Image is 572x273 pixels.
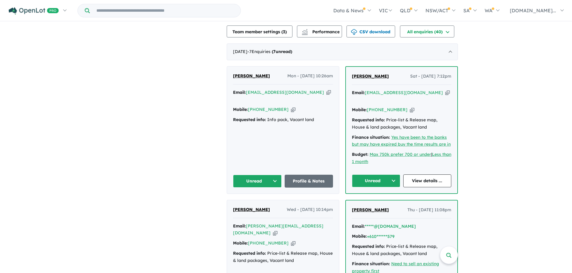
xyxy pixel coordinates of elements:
[233,207,270,212] span: [PERSON_NAME]
[352,174,400,187] button: Unread
[352,244,385,249] strong: Requested info:
[233,223,246,229] strong: Email:
[248,240,289,246] a: [PHONE_NUMBER]
[352,117,385,123] strong: Requested info:
[370,152,431,157] a: Max 750k prefer 700 or under
[352,135,390,140] strong: Finance situation:
[407,206,451,214] span: Thu - [DATE] 11:08pm
[233,117,266,122] strong: Requested info:
[233,73,270,80] a: [PERSON_NAME]
[247,49,292,54] span: - 7 Enquir ies
[326,89,331,96] button: Copy
[410,73,451,80] span: Sat - [DATE] 7:12pm
[352,152,451,164] a: Less than 1 month
[233,107,248,112] strong: Mobile:
[233,116,333,123] div: Info pack, Vacant land
[403,174,452,187] a: View details ...
[302,29,307,32] img: line-chart.svg
[347,25,395,37] button: CSV download
[352,233,367,239] strong: Mobile:
[365,90,443,95] a: [EMAIL_ADDRESS][DOMAIN_NAME]
[352,261,390,266] strong: Finance situation:
[9,7,59,15] img: Openlot PRO Logo White
[283,29,285,34] span: 3
[291,106,295,113] button: Copy
[352,135,451,147] a: Yes have been to the banks but may have expired buy the time results are in
[248,107,289,112] a: [PHONE_NUMBER]
[352,224,365,229] strong: Email:
[273,230,277,236] button: Copy
[227,43,458,60] div: [DATE]
[233,223,323,236] a: [PERSON_NAME][EMAIL_ADDRESS][DOMAIN_NAME]
[233,240,248,246] strong: Mobile:
[352,206,389,214] a: [PERSON_NAME]
[272,49,292,54] strong: ( unread)
[297,25,342,37] button: Performance
[352,117,451,131] div: Price-list & Release map, House & land packages, Vacant land
[352,152,368,157] strong: Budget:
[367,107,407,112] a: [PHONE_NUMBER]
[233,175,282,188] button: Unread
[445,90,450,96] button: Copy
[510,7,556,13] span: [DOMAIN_NAME]...
[303,29,340,34] span: Performance
[352,90,365,95] strong: Email:
[233,250,333,264] div: Price-list & Release map, House & land packages, Vacant land
[352,207,389,212] span: [PERSON_NAME]
[285,175,333,188] a: Profile & Notes
[352,73,389,80] a: [PERSON_NAME]
[246,90,324,95] a: [EMAIL_ADDRESS][DOMAIN_NAME]
[273,49,276,54] span: 7
[233,206,270,213] a: [PERSON_NAME]
[287,73,333,80] span: Mon - [DATE] 10:26am
[233,90,246,95] strong: Email:
[287,206,333,213] span: Wed - [DATE] 10:14pm
[91,4,239,17] input: Try estate name, suburb, builder or developer
[410,107,414,113] button: Copy
[400,25,454,37] button: All enquiries (40)
[233,251,266,256] strong: Requested info:
[227,25,292,37] button: Team member settings (3)
[302,31,308,35] img: bar-chart.svg
[352,107,367,112] strong: Mobile:
[352,243,451,257] div: Price-list & Release map, House & land packages, Vacant land
[351,29,357,35] img: download icon
[352,73,389,79] span: [PERSON_NAME]
[233,73,270,79] span: [PERSON_NAME]
[352,151,451,165] div: |
[291,240,295,246] button: Copy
